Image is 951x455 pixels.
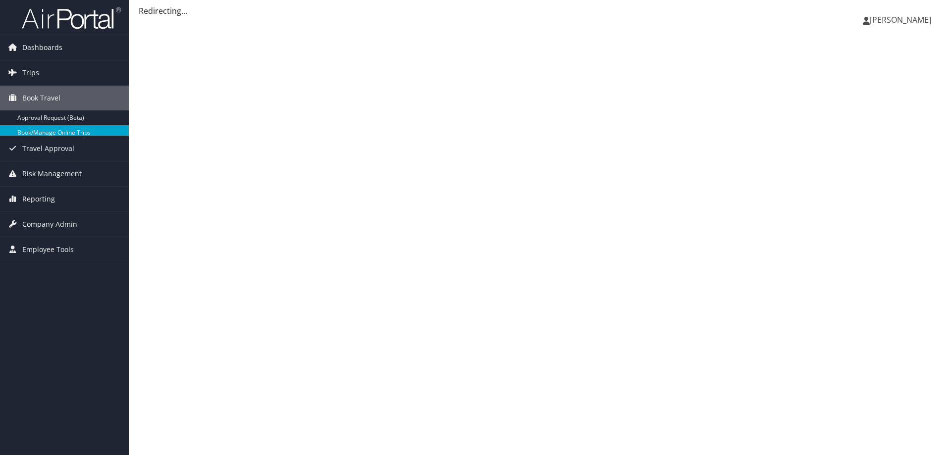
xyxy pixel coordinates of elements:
span: Risk Management [22,161,82,186]
span: Company Admin [22,212,77,237]
a: [PERSON_NAME] [863,5,941,35]
span: Employee Tools [22,237,74,262]
span: Travel Approval [22,136,74,161]
span: Trips [22,60,39,85]
img: airportal-logo.png [22,6,121,30]
div: Redirecting... [139,5,941,17]
span: Book Travel [22,86,60,110]
span: [PERSON_NAME] [870,14,931,25]
span: Dashboards [22,35,62,60]
span: Reporting [22,187,55,211]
